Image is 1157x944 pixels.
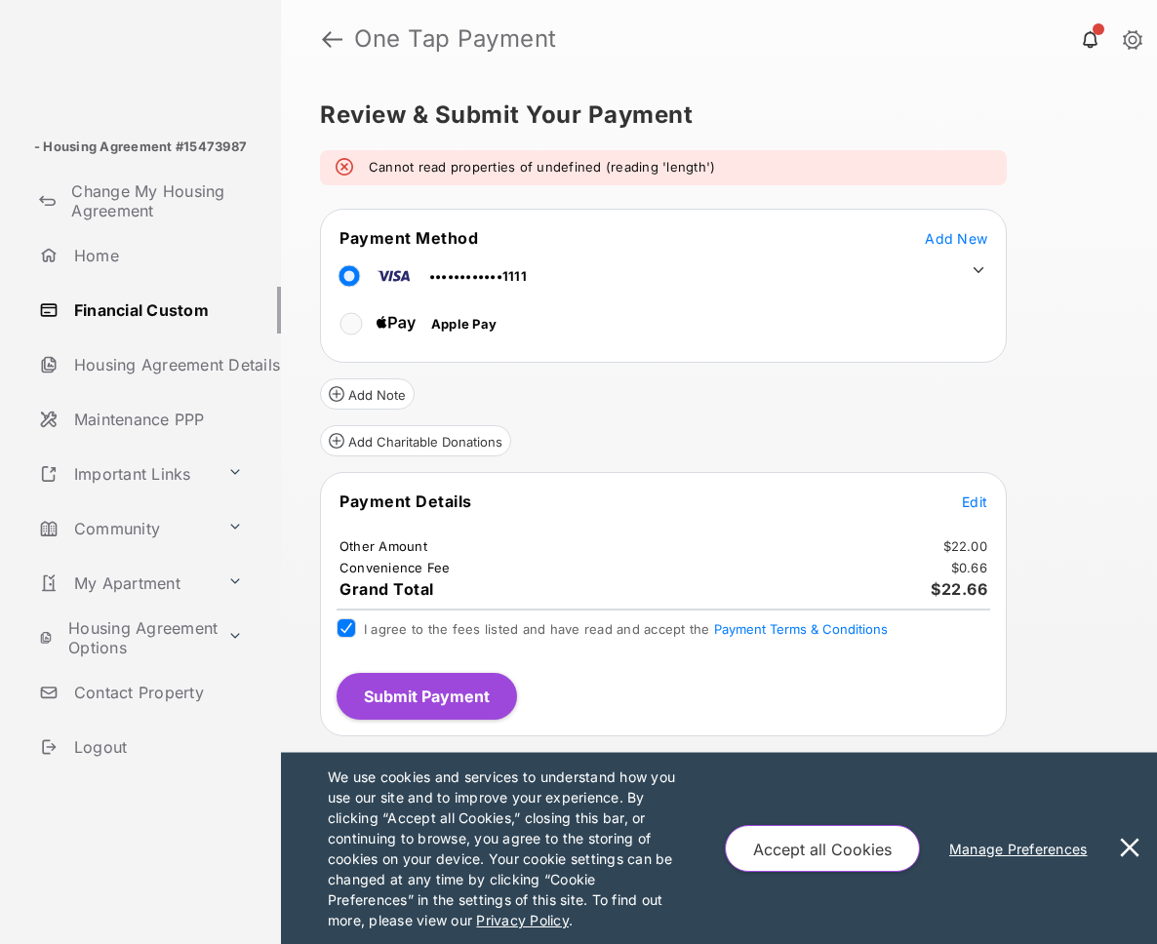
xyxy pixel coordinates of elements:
strong: One Tap Payment [354,27,557,51]
button: I agree to the fees listed and have read and accept the [714,621,888,637]
span: Payment Method [339,228,478,248]
u: Privacy Policy [476,912,568,928]
span: Apple Pay [431,316,497,332]
span: Add New [925,230,987,247]
a: Maintenance PPP [31,396,281,443]
span: Grand Total [339,579,434,599]
p: - Housing Agreement #15473987 [34,138,247,157]
span: Edit [962,493,987,510]
a: Financial Custom [31,287,281,334]
td: $0.66 [950,559,988,576]
h5: Review & Submit Your Payment [320,103,1102,127]
td: Convenience Fee [339,559,452,576]
a: Important Links [31,451,219,497]
button: Accept all Cookies [725,825,920,872]
button: Edit [962,492,987,511]
a: Community [31,505,219,552]
button: Submit Payment [337,673,517,720]
p: We use cookies and services to understand how you use our site and to improve your experience. By... [328,767,684,930]
td: Other Amount [339,537,428,555]
a: Change My Housing Agreement [31,177,281,224]
button: Add Note [320,378,415,410]
span: $22.66 [931,579,987,599]
span: ••••••••••••1111 [429,268,527,284]
button: Add Charitable Donations [320,425,511,456]
a: Housing Agreement Options [31,614,219,661]
button: Add New [925,228,987,248]
a: Contact Property [31,669,281,716]
span: Payment Details [339,492,472,511]
u: Manage Preferences [949,841,1096,857]
a: My Apartment [31,560,219,607]
span: I agree to the fees listed and have read and accept the [364,621,888,637]
a: Logout [31,724,281,770]
em: Cannot read properties of undefined (reading 'length') [369,158,715,177]
a: Home [31,232,281,279]
a: Housing Agreement Details [31,341,281,388]
td: $22.00 [942,537,989,555]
